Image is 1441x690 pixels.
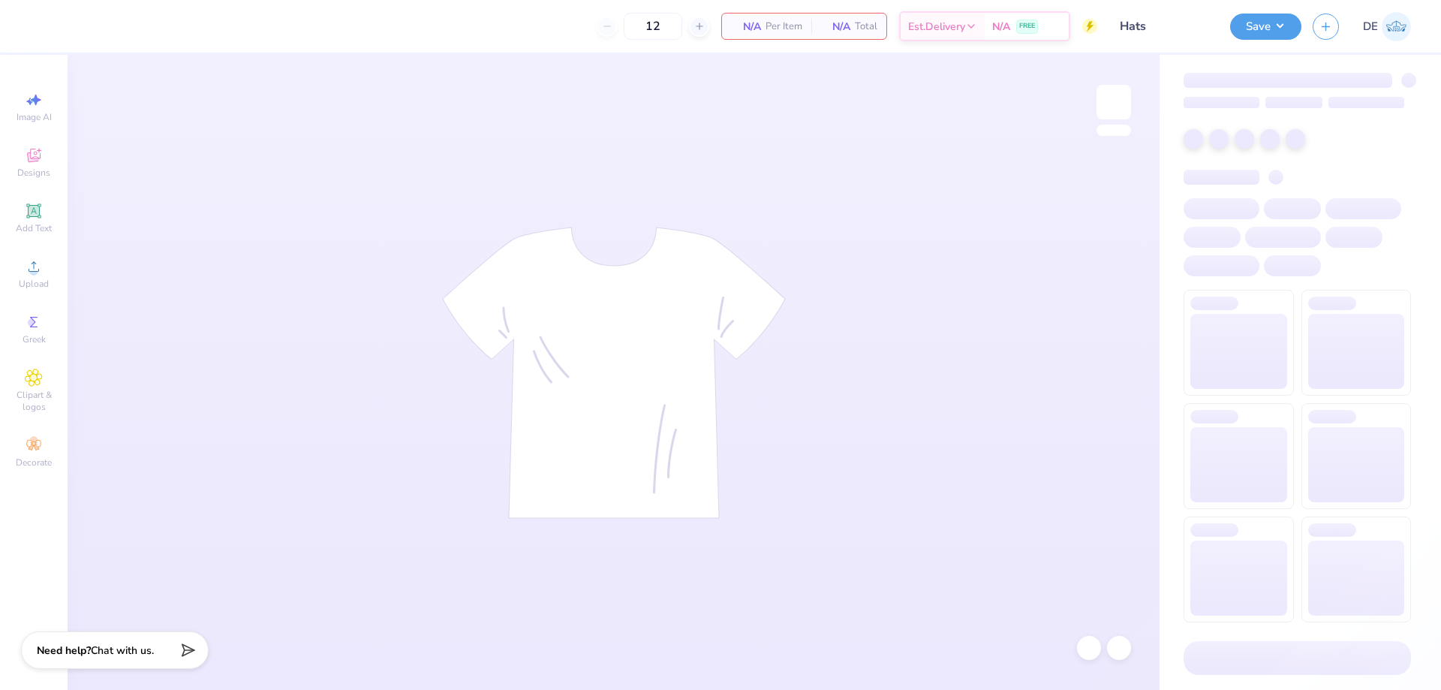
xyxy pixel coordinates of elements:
span: DE [1363,18,1378,35]
span: Decorate [16,456,52,469]
span: N/A [820,19,850,35]
span: Greek [23,333,46,345]
span: Designs [17,167,50,179]
span: N/A [731,19,761,35]
span: Total [855,19,877,35]
input: Untitled Design [1109,11,1219,41]
span: Add Text [16,222,52,234]
span: Image AI [17,111,52,123]
strong: Need help? [37,643,91,658]
span: FREE [1019,21,1035,32]
img: Djian Evardoni [1382,12,1411,41]
span: Upload [19,278,49,290]
span: N/A [992,19,1010,35]
span: Chat with us. [91,643,154,658]
button: Save [1230,14,1301,40]
span: Clipart & logos [8,389,60,413]
input: – – [624,13,682,40]
a: DE [1363,12,1411,41]
span: Per Item [766,19,802,35]
span: Est. Delivery [908,19,965,35]
img: tee-skeleton.svg [442,227,786,519]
